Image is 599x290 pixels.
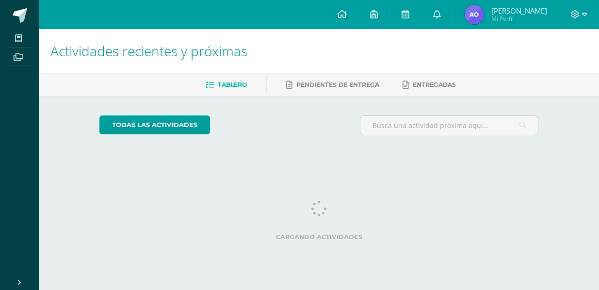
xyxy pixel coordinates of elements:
[99,233,538,241] label: Cargando actividades
[206,77,247,93] a: Tablero
[491,6,547,16] span: [PERSON_NAME]
[99,115,210,134] a: todas las Actividades
[413,81,456,88] span: Entregadas
[296,81,379,88] span: Pendientes de entrega
[403,77,456,93] a: Entregadas
[465,5,484,24] img: 429b44335496247a7f21bc3e38013c17.png
[286,77,379,93] a: Pendientes de entrega
[491,15,547,23] span: Mi Perfil
[218,81,247,88] span: Tablero
[50,42,247,60] span: Actividades recientes y próximas
[360,116,538,135] input: Busca una actividad próxima aquí...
